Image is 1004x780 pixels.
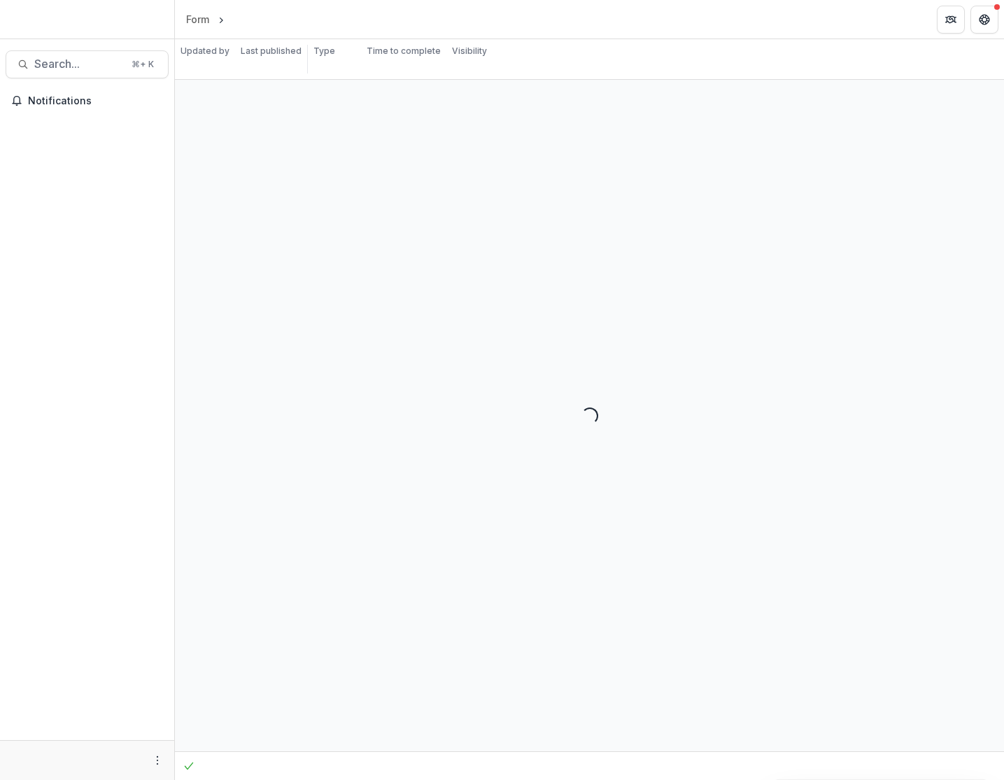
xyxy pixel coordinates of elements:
button: Get Help [970,6,998,34]
p: Type [313,45,335,57]
p: Updated by [181,45,229,57]
div: Form [186,12,209,27]
p: Visibility [452,45,487,57]
p: Time to complete [367,45,441,57]
span: Notifications [28,95,163,107]
nav: breadcrumb [181,9,287,29]
span: Search... [34,57,123,71]
button: Search... [6,50,169,78]
button: Notifications [6,90,169,112]
a: Form [181,9,215,29]
button: More [149,752,166,769]
p: Last published [241,45,302,57]
div: ⌘ + K [129,57,157,72]
button: Partners [937,6,965,34]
